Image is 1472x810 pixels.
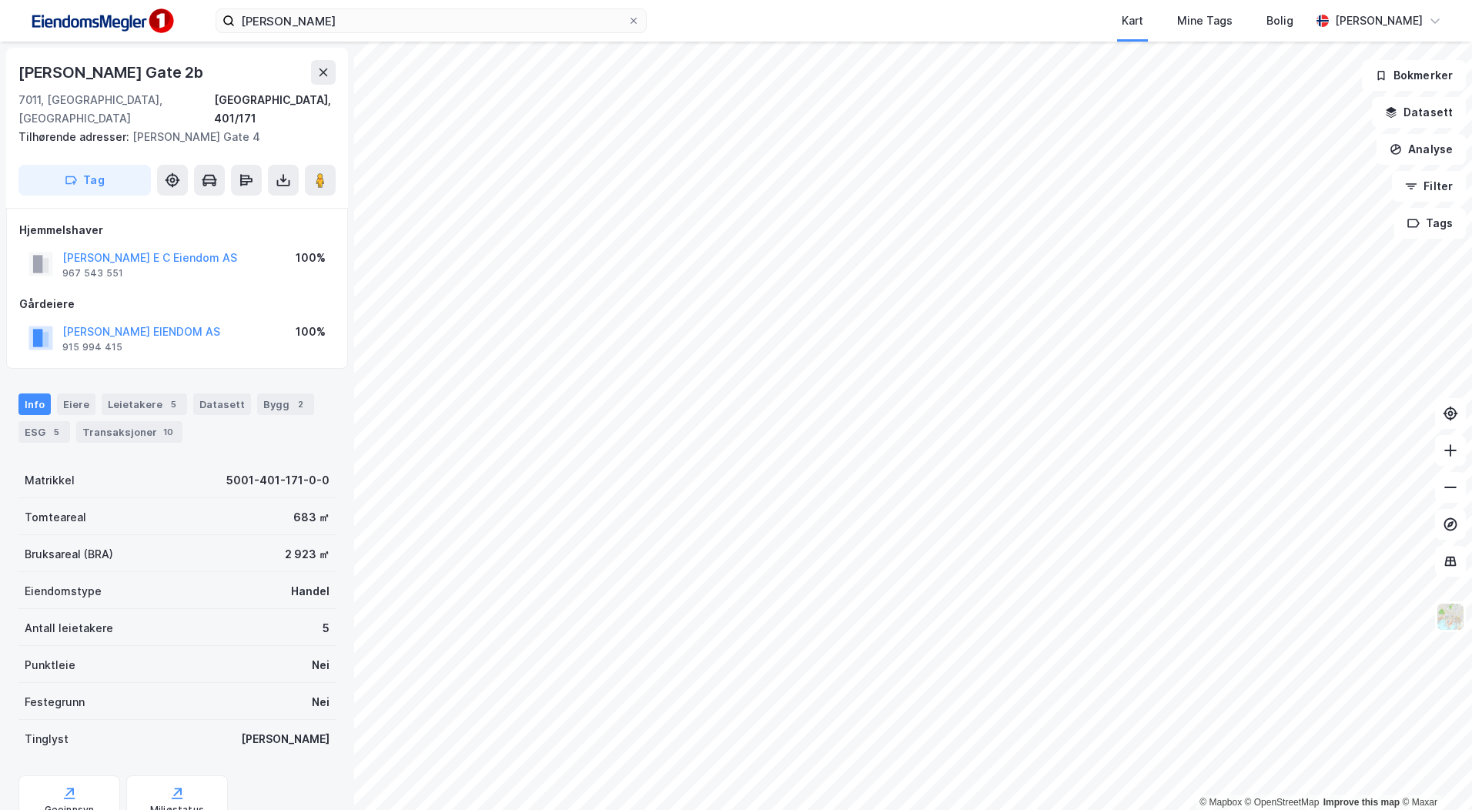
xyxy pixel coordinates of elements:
[1266,12,1293,30] div: Bolig
[1372,97,1466,128] button: Datasett
[18,91,214,128] div: 7011, [GEOGRAPHIC_DATA], [GEOGRAPHIC_DATA]
[25,730,69,748] div: Tinglyst
[1392,171,1466,202] button: Filter
[25,693,85,711] div: Festegrunn
[18,421,70,443] div: ESG
[296,249,326,267] div: 100%
[18,60,206,85] div: [PERSON_NAME] Gate 2b
[160,424,176,440] div: 10
[25,4,179,38] img: F4PB6Px+NJ5v8B7XTbfpPpyloAAAAASUVORK5CYII=
[1245,797,1320,808] a: OpenStreetMap
[312,656,330,674] div: Nei
[76,421,182,443] div: Transaksjoner
[1122,12,1143,30] div: Kart
[57,393,95,415] div: Eiere
[235,9,627,32] input: Søk på adresse, matrikkel, gårdeiere, leietakere eller personer
[18,128,323,146] div: [PERSON_NAME] Gate 4
[62,341,122,353] div: 915 994 415
[257,393,314,415] div: Bygg
[241,730,330,748] div: [PERSON_NAME]
[214,91,336,128] div: [GEOGRAPHIC_DATA], 401/171
[25,508,86,527] div: Tomteareal
[1377,134,1466,165] button: Analyse
[62,267,123,279] div: 967 543 551
[18,165,151,196] button: Tag
[1436,602,1465,631] img: Z
[25,656,75,674] div: Punktleie
[296,323,326,341] div: 100%
[25,582,102,601] div: Eiendomstype
[293,508,330,527] div: 683 ㎡
[1395,736,1472,810] div: Kontrollprogram for chat
[49,424,64,440] div: 5
[19,221,335,239] div: Hjemmelshaver
[193,393,251,415] div: Datasett
[1394,208,1466,239] button: Tags
[293,397,308,412] div: 2
[312,693,330,711] div: Nei
[1335,12,1423,30] div: [PERSON_NAME]
[1362,60,1466,91] button: Bokmerker
[226,471,330,490] div: 5001-401-171-0-0
[18,130,132,143] span: Tilhørende adresser:
[1323,797,1400,808] a: Improve this map
[323,619,330,638] div: 5
[1395,736,1472,810] iframe: Chat Widget
[25,471,75,490] div: Matrikkel
[1177,12,1233,30] div: Mine Tags
[291,582,330,601] div: Handel
[25,545,113,564] div: Bruksareal (BRA)
[25,619,113,638] div: Antall leietakere
[285,545,330,564] div: 2 923 ㎡
[19,295,335,313] div: Gårdeiere
[1199,797,1242,808] a: Mapbox
[166,397,181,412] div: 5
[102,393,187,415] div: Leietakere
[18,393,51,415] div: Info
